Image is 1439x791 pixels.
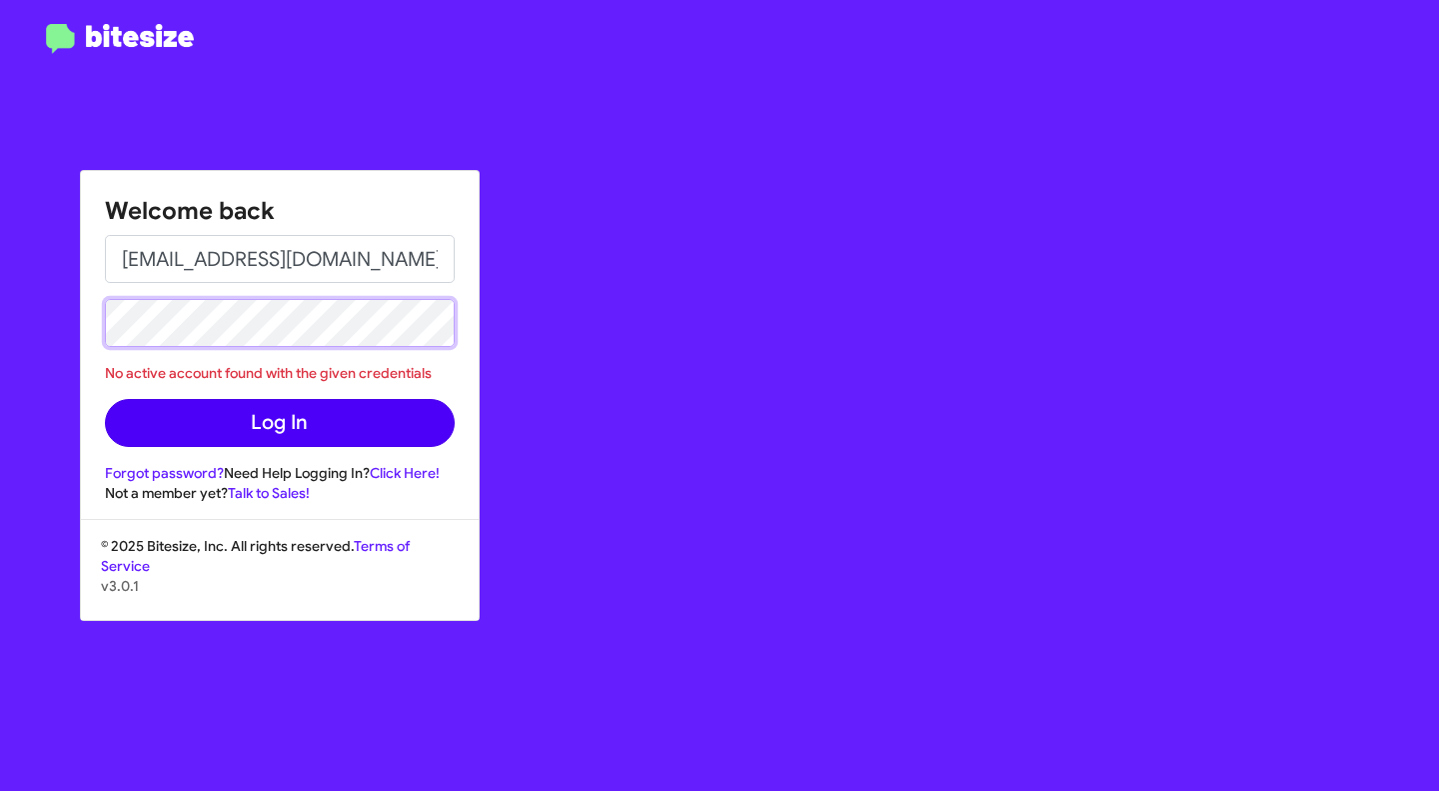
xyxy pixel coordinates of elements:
div: Not a member yet? [105,483,455,503]
button: Log In [105,399,455,447]
div: No active account found with the given credentials [105,363,455,383]
a: Terms of Service [101,537,410,575]
input: Email address [105,235,455,283]
a: Forgot password? [105,464,224,482]
p: v3.0.1 [101,576,459,596]
a: Talk to Sales! [228,484,310,502]
h1: Welcome back [105,195,455,227]
div: © 2025 Bitesize, Inc. All rights reserved. [81,536,479,620]
div: Need Help Logging In? [105,463,455,483]
a: Click Here! [370,464,440,482]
